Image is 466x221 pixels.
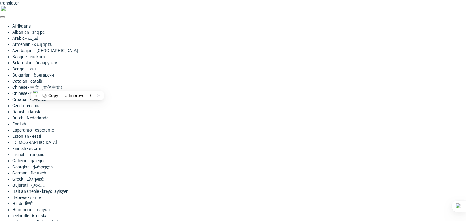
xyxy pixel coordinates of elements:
[12,189,69,194] a: Haitian Creole - kreyòl ayisyen
[12,30,45,35] a: Albanian - shqipe
[12,91,60,96] a: Chinese - 中文 (繁體中文)
[12,109,40,114] a: Danish - dansk
[12,66,36,71] a: Bengali - বাংলা
[12,195,41,200] a: Hebrew - ‎‫עברית‬‎
[12,122,26,126] a: English
[12,177,44,182] a: Greek - Ελληνικά
[12,152,44,157] a: French - français
[12,128,54,133] a: Esperanto - esperanto
[12,79,42,84] a: Catalan - català
[12,54,45,59] a: Basque - euskara
[12,207,50,212] a: Hungarian - magyar
[12,183,45,188] a: Gujarati - ગુજરાતી
[12,97,47,102] a: Croatian - hrvatski
[12,60,58,65] a: Belarusian - беларуская
[12,164,53,169] a: Georgian - ქართული
[12,36,40,41] a: Arabic - ‎‫العربية‬‎
[12,73,54,77] a: Bulgarian - български
[12,42,53,47] a: Armenian - Հայերէն
[1,6,6,11] img: right-arrow.png
[12,24,31,28] a: Afrikaans
[12,146,41,151] a: Finnish - suomi
[12,170,46,175] a: German - Deutsch
[12,103,41,108] a: Czech - čeština
[12,48,78,53] a: Azerbaijani - [GEOGRAPHIC_DATA]
[12,85,65,90] a: Chinese - 中文（简体中文）
[12,201,32,206] a: Hindi - हिन्दी
[12,134,41,139] a: Estonian - eesti
[12,158,44,163] a: Galician - galego
[12,213,47,218] a: Icelandic - íslenska
[12,115,48,120] a: Dutch - Nederlands
[12,140,57,145] a: [DEMOGRAPHIC_DATA]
